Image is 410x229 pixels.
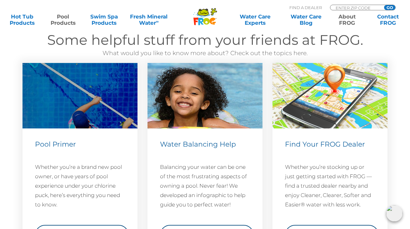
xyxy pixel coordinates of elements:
a: AboutFROG [331,13,363,26]
input: Zip Code Form [335,5,377,10]
p: What would you like to know more about? Check out the topics here. [17,49,392,58]
p: Whether you’re a brand new pool owner, or have years of pool experience under your chlorine puck,... [35,162,125,209]
a: ContactFROG [372,13,404,26]
img: hp-featured-image-1 [22,63,137,128]
h2: Some helpful stuff from your friends at FROG. [17,31,392,49]
img: hp-featured-image-2 [147,63,262,128]
span: Water Balancing Help [160,140,236,148]
p: Whether you’re stocking up or just getting started with FROG — find a trusted dealer nearby and e... [285,162,375,209]
a: Fresh MineralWater∞ [129,13,168,26]
a: Water CareBlog [290,13,322,26]
a: Swim SpaProducts [88,13,120,26]
p: Find A Dealer [289,5,322,10]
a: Hot TubProducts [6,13,38,26]
a: PoolProducts [47,13,79,26]
span: Find Your FROG Dealer [285,140,365,148]
input: GO [384,5,395,10]
p: Balancing your water can be one of the most frustrating aspects of owning a pool. Never fear! We ... [160,162,250,209]
a: Water CareExperts [229,13,281,26]
img: openIcon [386,205,402,221]
sup: ∞ [156,19,159,24]
img: Find a Dealer Image (546 x 310 px) [272,63,387,128]
span: Pool Primer [35,140,76,148]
